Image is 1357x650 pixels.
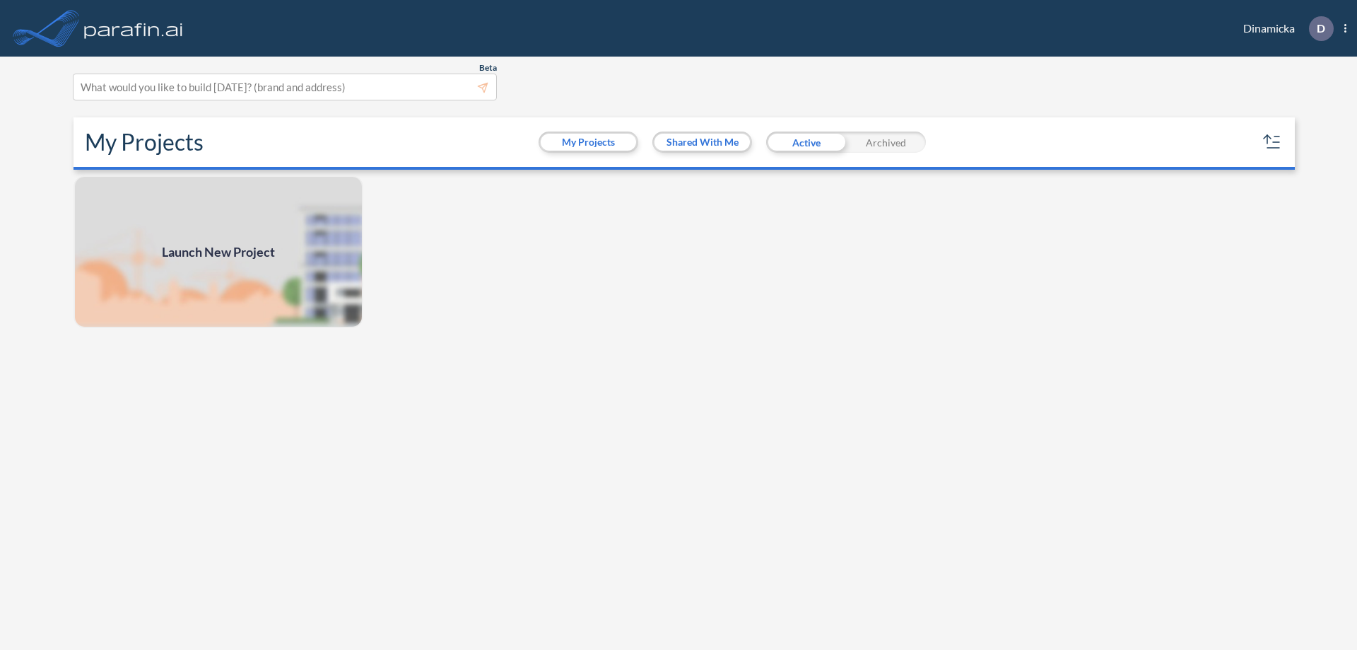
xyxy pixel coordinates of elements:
[1222,16,1346,41] div: Dinamicka
[74,175,363,328] a: Launch New Project
[85,129,204,156] h2: My Projects
[766,132,846,153] div: Active
[1261,131,1283,153] button: sort
[541,134,636,151] button: My Projects
[162,243,275,262] span: Launch New Project
[479,62,497,74] span: Beta
[74,175,363,328] img: add
[1317,22,1325,35] p: D
[81,14,186,42] img: logo
[846,132,926,153] div: Archived
[654,134,750,151] button: Shared With Me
